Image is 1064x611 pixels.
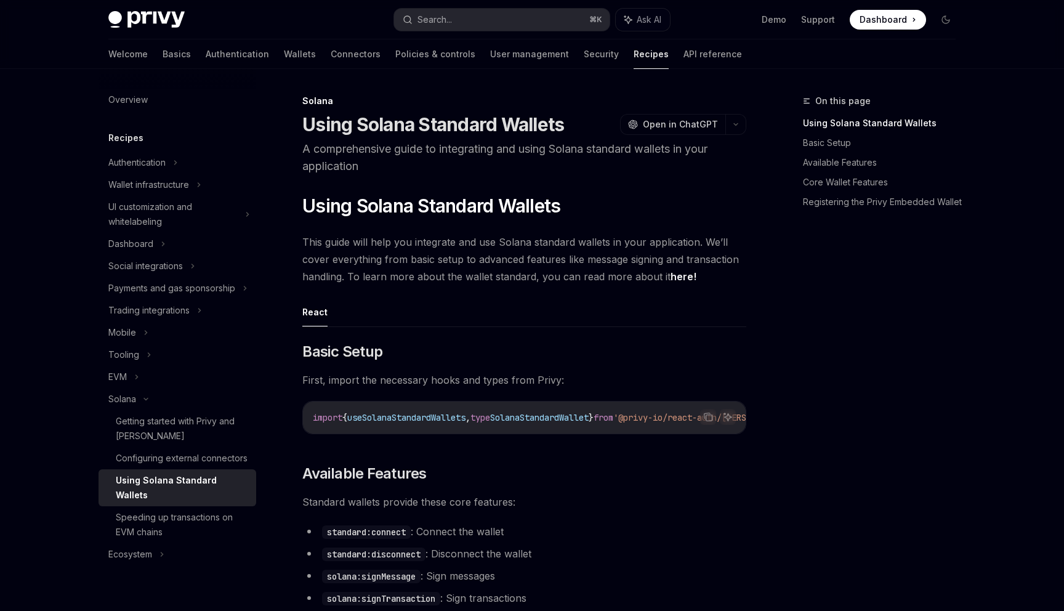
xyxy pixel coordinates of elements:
[465,412,470,423] span: ,
[613,412,791,423] span: '@privy-io/react-auth/[PERSON_NAME]'
[490,412,589,423] span: SolanaStandardWallet
[395,39,475,69] a: Policies & controls
[116,473,249,503] div: Using Solana Standard Wallets
[347,412,465,423] span: useSolanaStandardWallets
[589,15,602,25] span: ⌘ K
[108,200,238,229] div: UI customization and whitelabeling
[206,39,269,69] a: Authentication
[616,9,670,31] button: Ask AI
[108,177,189,192] div: Wallet infrastructure
[99,410,256,447] a: Getting started with Privy and [PERSON_NAME]
[322,548,425,561] code: standard:disconnect
[302,95,746,107] div: Solana
[116,451,248,466] div: Configuring external connectors
[803,133,965,153] a: Basic Setup
[108,392,136,407] div: Solana
[302,140,746,175] p: A comprehensive guide to integrating and using Solana standard wallets in your application
[860,14,907,26] span: Dashboard
[490,39,569,69] a: User management
[470,412,490,423] span: type
[99,469,256,506] a: Using Solana Standard Wallets
[302,545,746,562] li: : Disconnect the wallet
[108,547,152,562] div: Ecosystem
[803,192,965,212] a: Registering the Privy Embedded Wallet
[850,10,926,30] a: Dashboard
[163,39,191,69] a: Basics
[99,89,256,111] a: Overview
[116,510,249,540] div: Speeding up transactions on EVM chains
[302,589,746,607] li: : Sign transactions
[803,172,965,192] a: Core Wallet Features
[803,153,965,172] a: Available Features
[99,447,256,469] a: Configuring external connectors
[671,270,696,283] a: here!
[594,412,613,423] span: from
[302,567,746,585] li: : Sign messages
[108,155,166,170] div: Authentication
[302,297,328,326] button: React
[637,14,661,26] span: Ask AI
[322,592,440,605] code: solana:signTransaction
[417,12,452,27] div: Search...
[620,114,725,135] button: Open in ChatGPT
[108,370,127,384] div: EVM
[302,233,746,285] span: This guide will help you integrate and use Solana standard wallets in your application. We’ll cov...
[302,371,746,389] span: First, import the necessary hooks and types from Privy:
[313,412,342,423] span: import
[108,237,153,251] div: Dashboard
[683,39,742,69] a: API reference
[108,347,139,362] div: Tooling
[284,39,316,69] a: Wallets
[394,9,610,31] button: Search...⌘K
[302,493,746,511] span: Standard wallets provide these core features:
[302,342,382,362] span: Basic Setup
[342,412,347,423] span: {
[700,409,716,425] button: Copy the contents from the code block
[762,14,786,26] a: Demo
[108,325,136,340] div: Mobile
[801,14,835,26] a: Support
[720,409,736,425] button: Ask AI
[99,506,256,543] a: Speeding up transactions on EVM chains
[108,131,143,145] h5: Recipes
[108,259,183,273] div: Social integrations
[803,113,965,133] a: Using Solana Standard Wallets
[108,39,148,69] a: Welcome
[589,412,594,423] span: }
[302,523,746,540] li: : Connect the wallet
[322,570,421,583] code: solana:signMessage
[643,118,718,131] span: Open in ChatGPT
[302,195,560,217] span: Using Solana Standard Wallets
[634,39,669,69] a: Recipes
[108,92,148,107] div: Overview
[302,464,426,484] span: Available Features
[815,94,871,108] span: On this page
[584,39,619,69] a: Security
[108,281,235,296] div: Payments and gas sponsorship
[116,414,249,443] div: Getting started with Privy and [PERSON_NAME]
[302,113,564,136] h1: Using Solana Standard Wallets
[108,303,190,318] div: Trading integrations
[108,11,185,28] img: dark logo
[322,525,411,539] code: standard:connect
[936,10,956,30] button: Toggle dark mode
[331,39,381,69] a: Connectors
